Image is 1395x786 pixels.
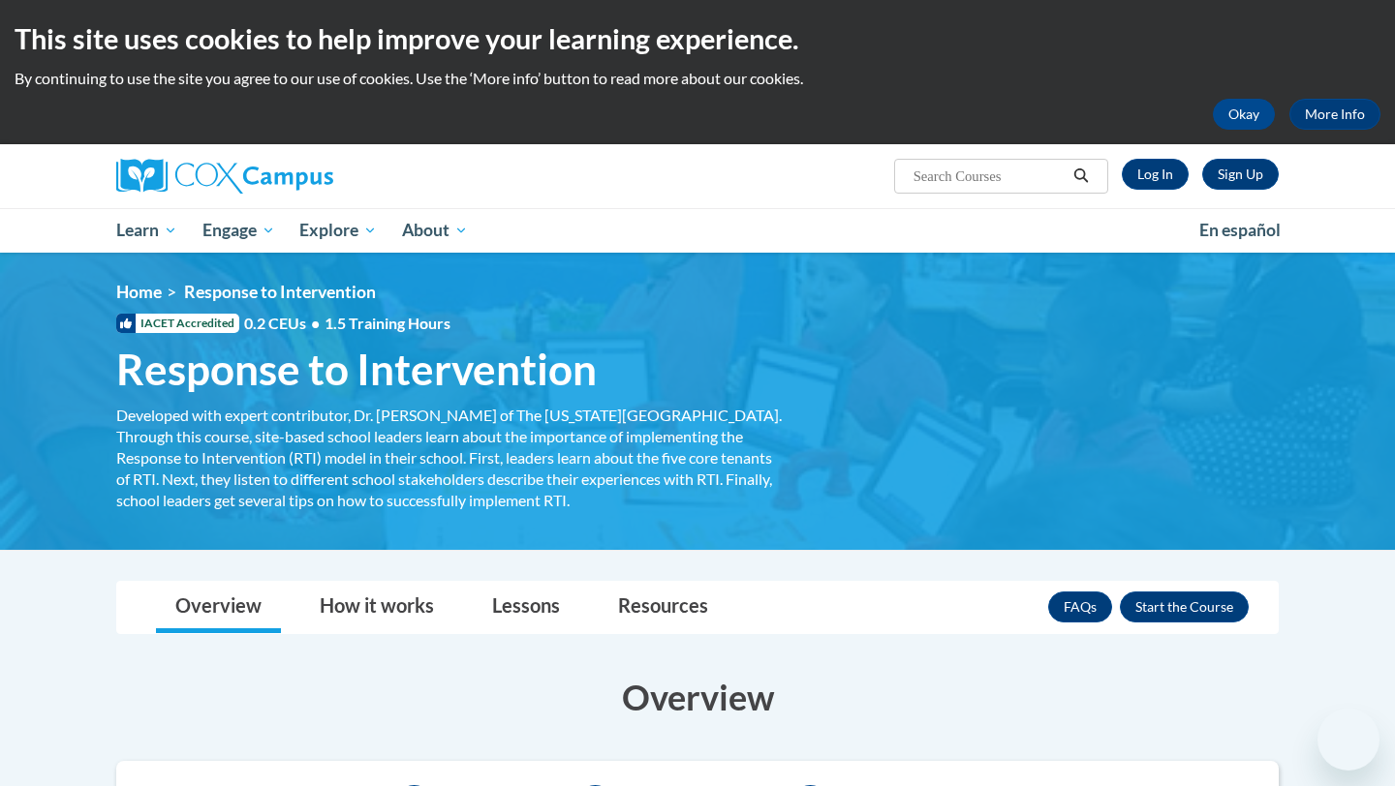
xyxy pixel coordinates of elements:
[156,582,281,633] a: Overview
[15,19,1380,58] h2: This site uses cookies to help improve your learning experience.
[402,219,468,242] span: About
[87,208,1308,253] div: Main menu
[1213,99,1275,130] button: Okay
[325,314,450,332] span: 1.5 Training Hours
[116,159,333,194] img: Cox Campus
[599,582,728,633] a: Resources
[389,208,480,253] a: About
[912,165,1067,188] input: Search Courses
[1122,159,1189,190] a: Log In
[190,208,288,253] a: Engage
[116,673,1279,721] h3: Overview
[311,314,320,332] span: •
[116,159,484,194] a: Cox Campus
[116,314,239,333] span: IACET Accredited
[287,208,389,253] a: Explore
[15,68,1380,89] p: By continuing to use the site you agree to our use of cookies. Use the ‘More info’ button to read...
[1199,220,1281,240] span: En español
[1187,210,1293,251] a: En español
[116,344,597,395] span: Response to Intervention
[116,219,177,242] span: Learn
[1202,159,1279,190] a: Register
[244,313,450,334] span: 0.2 CEUs
[1317,709,1379,771] iframe: Button to launch messaging window
[184,282,376,302] span: Response to Intervention
[1289,99,1380,130] a: More Info
[1048,591,1112,622] a: FAQs
[202,219,275,242] span: Engage
[104,208,190,253] a: Learn
[116,405,785,511] div: Developed with expert contributor, Dr. [PERSON_NAME] of The [US_STATE][GEOGRAPHIC_DATA]. Through ...
[473,582,579,633] a: Lessons
[299,219,377,242] span: Explore
[1120,591,1249,622] button: Enroll
[116,282,162,302] a: Home
[300,582,453,633] a: How it works
[1067,165,1096,188] button: Search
